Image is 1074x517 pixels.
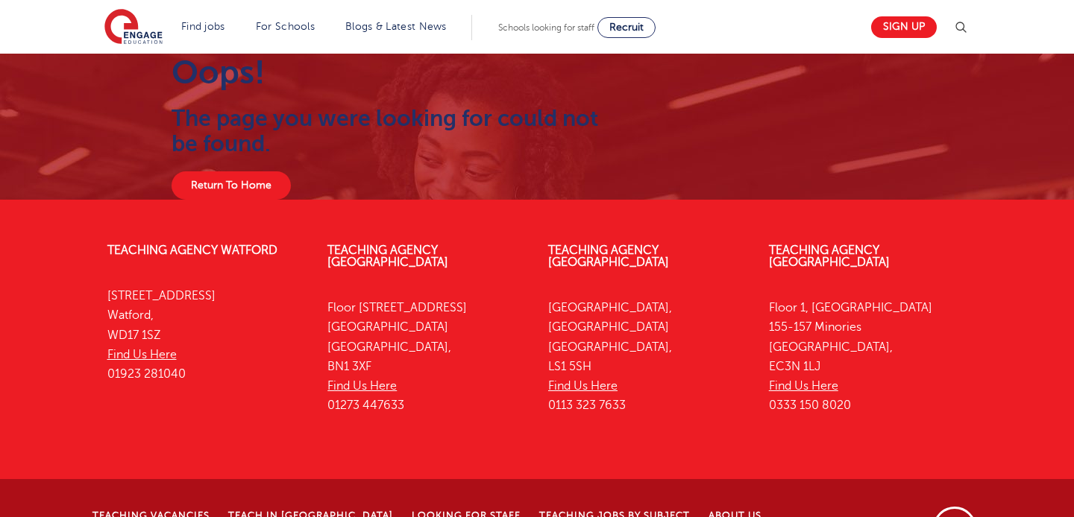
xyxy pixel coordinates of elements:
[181,21,225,32] a: Find jobs
[769,298,967,416] p: Floor 1, [GEOGRAPHIC_DATA] 155-157 Minories [GEOGRAPHIC_DATA], EC3N 1LJ 0333 150 8020
[871,16,937,38] a: Sign up
[256,21,315,32] a: For Schools
[769,244,890,269] a: Teaching Agency [GEOGRAPHIC_DATA]
[498,22,594,33] span: Schools looking for staff
[548,379,618,393] a: Find Us Here
[172,171,291,200] a: Return To Home
[597,17,656,38] a: Recruit
[327,244,448,269] a: Teaching Agency [GEOGRAPHIC_DATA]
[107,286,306,384] p: [STREET_ADDRESS] Watford, WD17 1SZ 01923 281040
[107,348,177,361] a: Find Us Here
[548,244,669,269] a: Teaching Agency [GEOGRAPHIC_DATA]
[327,379,397,393] a: Find Us Here
[104,9,163,46] img: Engage Education
[345,21,447,32] a: Blogs & Latest News
[609,22,644,33] span: Recruit
[107,244,277,257] a: Teaching Agency Watford
[327,298,526,416] p: Floor [STREET_ADDRESS] [GEOGRAPHIC_DATA] [GEOGRAPHIC_DATA], BN1 3XF 01273 447633
[769,379,838,393] a: Find Us Here
[172,106,602,156] h2: The page you were looking for could not be found.
[548,298,747,416] p: [GEOGRAPHIC_DATA], [GEOGRAPHIC_DATA] [GEOGRAPHIC_DATA], LS1 5SH 0113 323 7633
[172,54,602,91] h1: Oops!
